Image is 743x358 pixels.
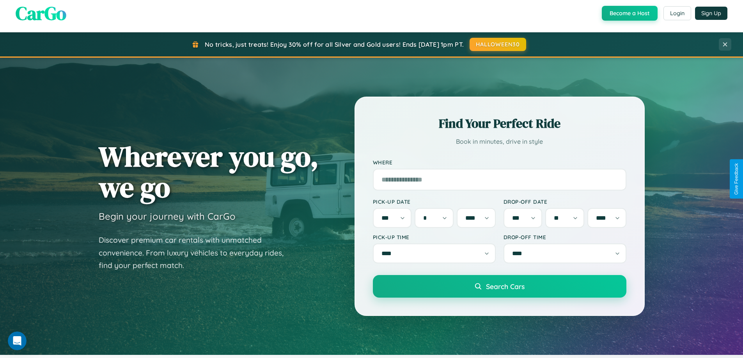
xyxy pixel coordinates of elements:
p: Book in minutes, drive in style [373,136,626,147]
label: Where [373,159,626,166]
button: Login [663,6,691,20]
span: No tricks, just treats! Enjoy 30% off for all Silver and Gold users! Ends [DATE] 1pm PT. [205,41,464,48]
button: Become a Host [602,6,658,21]
button: Search Cars [373,275,626,298]
label: Drop-off Date [504,198,626,205]
label: Drop-off Time [504,234,626,240]
label: Pick-up Time [373,234,496,240]
label: Pick-up Date [373,198,496,205]
h1: Wherever you go, we go [99,141,319,203]
button: HALLOWEEN30 [470,38,526,51]
h2: Find Your Perfect Ride [373,115,626,132]
h3: Begin your journey with CarGo [99,210,236,222]
iframe: Intercom live chat [8,332,27,350]
p: Discover premium car rentals with unmatched convenience. From luxury vehicles to everyday rides, ... [99,234,294,272]
span: Search Cars [486,282,525,291]
button: Sign Up [695,7,727,20]
span: CarGo [16,0,66,26]
div: Give Feedback [734,163,739,195]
